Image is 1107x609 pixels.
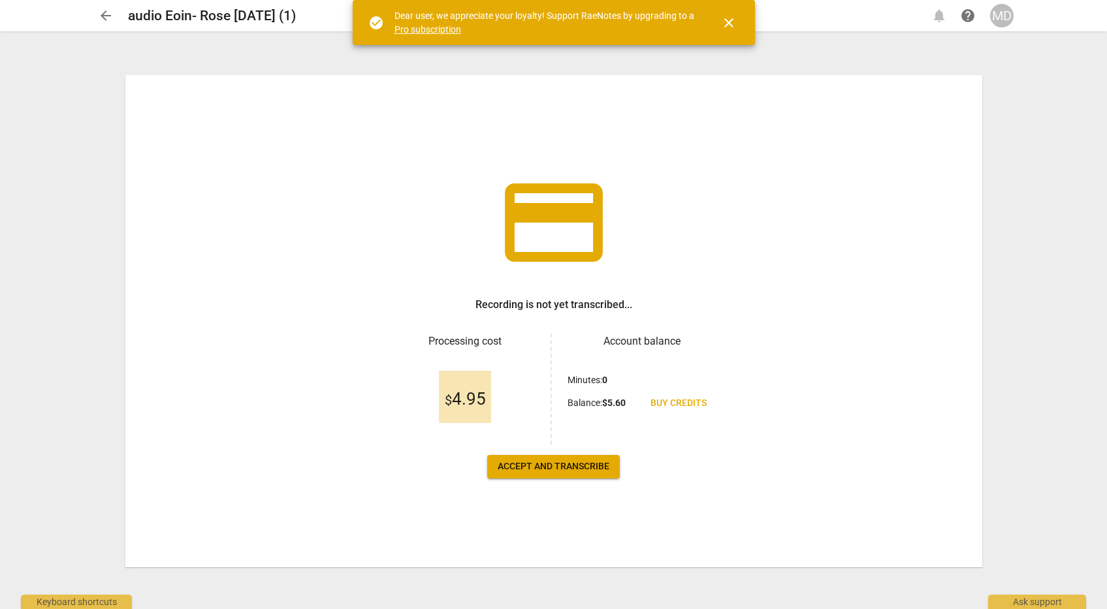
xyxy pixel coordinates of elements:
a: Pro subscription [394,24,461,35]
span: close [721,15,737,31]
span: arrow_back [98,8,114,23]
span: 4.95 [445,390,486,409]
span: Accept and transcribe [498,460,609,473]
h3: Recording is not yet transcribed... [475,297,632,313]
span: help [960,8,976,23]
span: $ [445,392,452,408]
h3: Processing cost [391,334,540,349]
b: $ 5.60 [602,398,626,408]
span: check_circle [368,15,384,31]
h2: audio Eoin- Rose [DATE] (1) [128,8,296,24]
h3: Account balance [568,334,717,349]
button: Accept and transcribe [487,455,620,478]
span: credit_card [495,164,613,281]
b: 0 [602,375,607,385]
a: Buy credits [640,392,717,415]
p: Balance : [568,396,626,410]
button: Close [713,7,745,39]
div: Ask support [988,595,1086,609]
div: Keyboard shortcuts [21,595,132,609]
span: Buy credits [650,397,707,410]
a: Help [956,4,980,27]
div: Dear user, we appreciate your loyalty! Support RaeNotes by upgrading to a [394,9,698,36]
p: Minutes : [568,373,607,387]
button: MD [990,4,1014,27]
